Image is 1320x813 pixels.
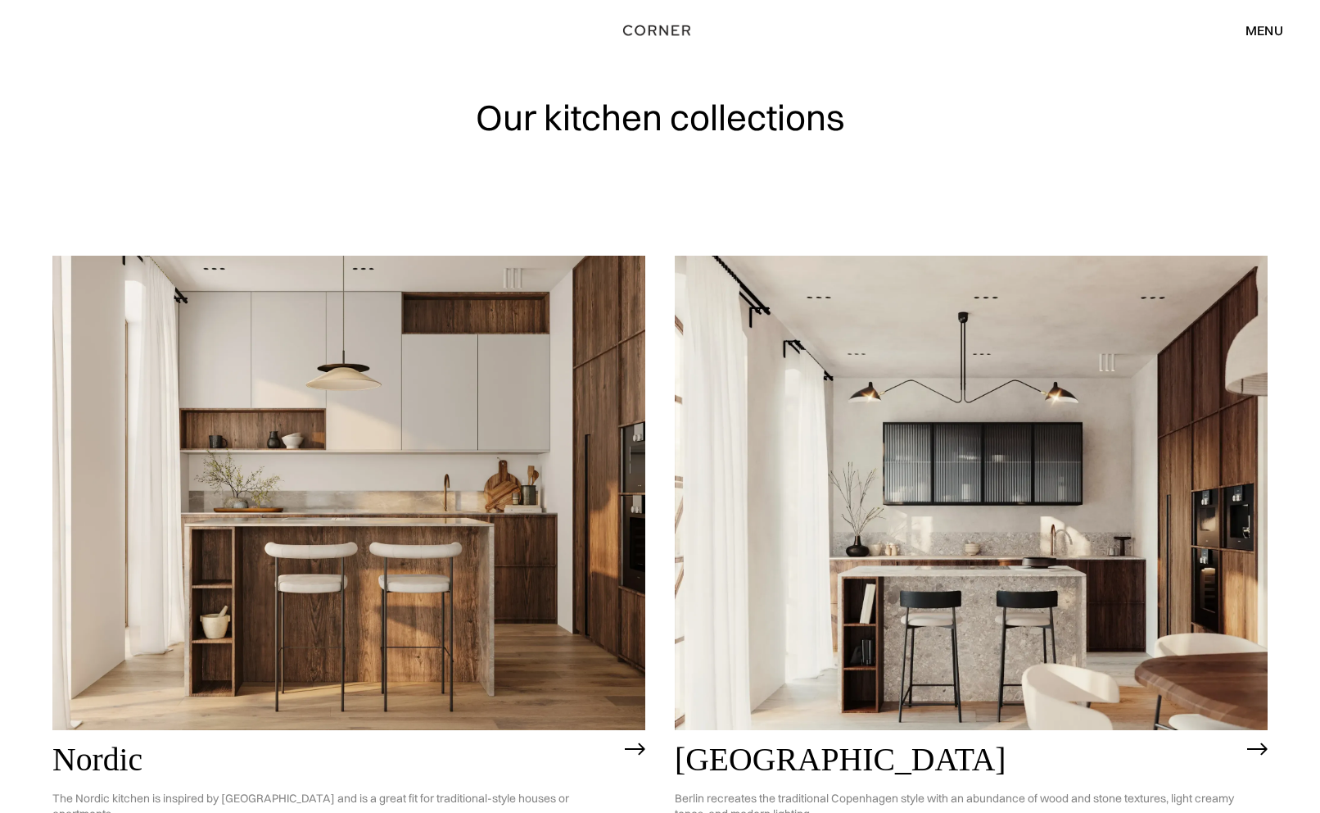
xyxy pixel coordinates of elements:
[476,98,845,137] h1: Our kitchen collections
[599,20,721,41] a: home
[52,743,617,779] h2: Nordic
[675,743,1239,779] h2: [GEOGRAPHIC_DATA]
[1229,16,1283,44] div: menu
[1245,24,1283,37] div: menu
